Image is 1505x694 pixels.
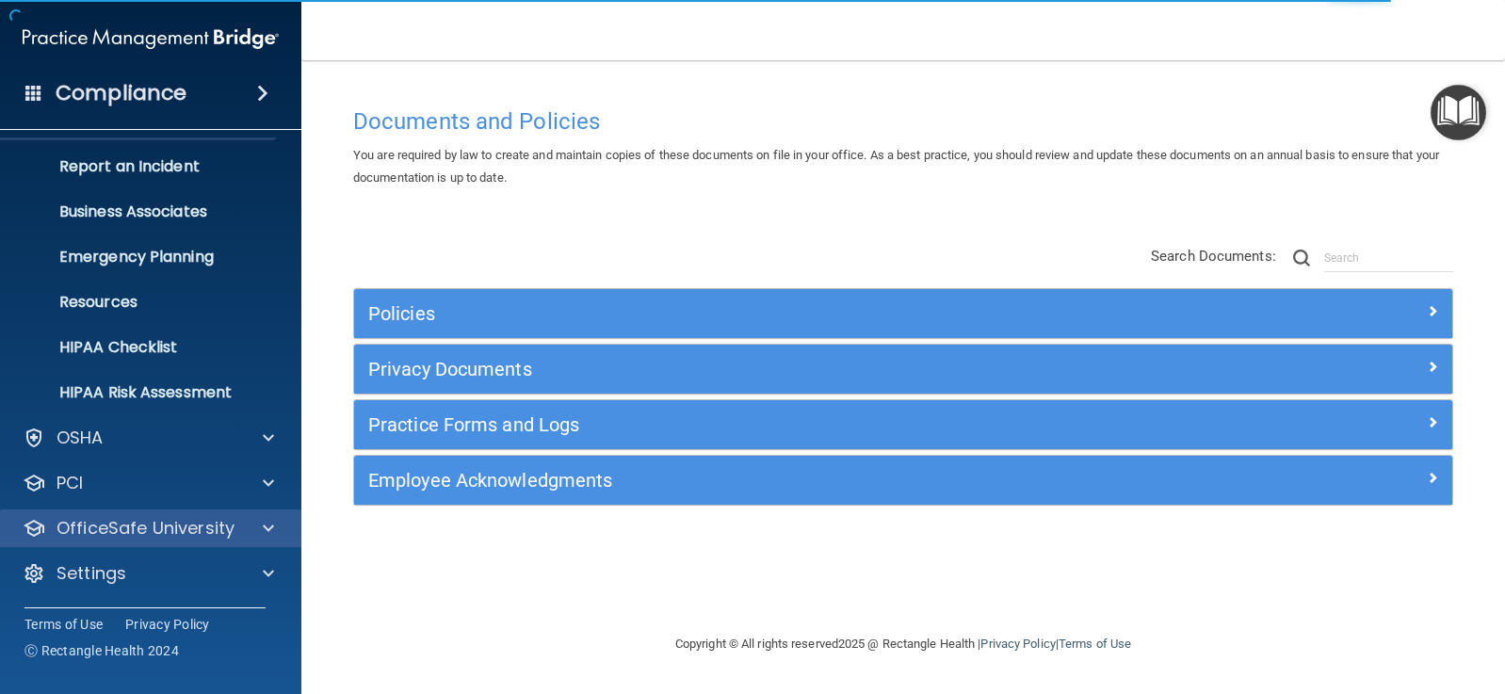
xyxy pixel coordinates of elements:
[23,20,279,57] img: PMB logo
[24,641,179,660] span: Ⓒ Rectangle Health 2024
[125,615,210,634] a: Privacy Policy
[368,410,1438,440] a: Practice Forms and Logs
[1324,244,1453,272] input: Search
[23,472,274,494] a: PCI
[368,303,1164,324] h5: Policies
[23,517,274,540] a: OfficeSafe University
[559,614,1247,674] div: Copyright © All rights reserved 2025 @ Rectangle Health | |
[368,299,1438,329] a: Policies
[368,470,1164,491] h5: Employee Acknowledgments
[1431,85,1486,140] button: Open Resource Center
[12,157,269,176] p: Report an Incident
[353,109,1453,134] h4: Documents and Policies
[1059,637,1131,651] a: Terms of Use
[353,148,1439,185] span: You are required by law to create and maintain copies of these documents on file in your office. ...
[57,517,235,540] p: OfficeSafe University
[57,562,126,585] p: Settings
[57,427,104,449] p: OSHA
[12,338,269,357] p: HIPAA Checklist
[12,248,269,266] p: Emergency Planning
[368,359,1164,379] h5: Privacy Documents
[12,202,269,221] p: Business Associates
[23,562,274,585] a: Settings
[368,465,1438,495] a: Employee Acknowledgments
[24,615,103,634] a: Terms of Use
[368,354,1438,384] a: Privacy Documents
[56,80,186,106] h4: Compliance
[12,293,269,312] p: Resources
[1293,250,1310,266] img: ic-search.3b580494.png
[1151,248,1276,265] span: Search Documents:
[368,414,1164,435] h5: Practice Forms and Logs
[57,472,83,494] p: PCI
[23,427,274,449] a: OSHA
[980,637,1055,651] a: Privacy Policy
[12,383,269,402] p: HIPAA Risk Assessment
